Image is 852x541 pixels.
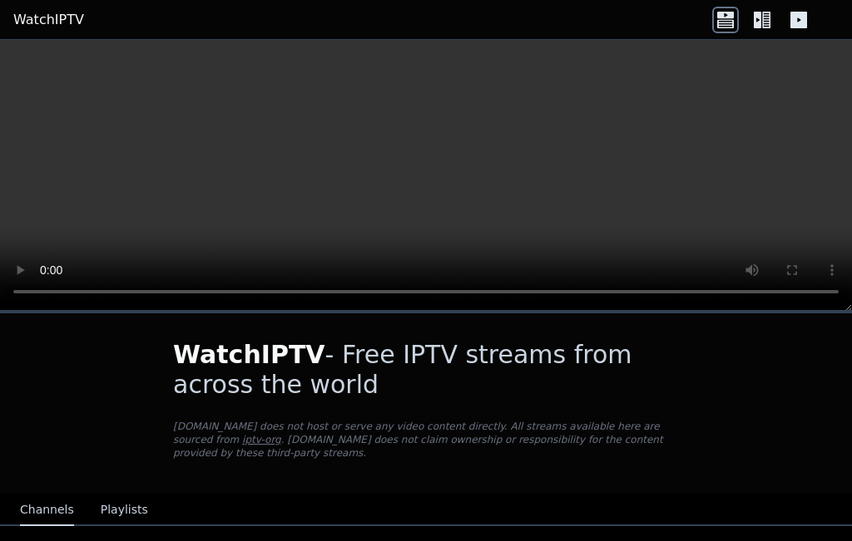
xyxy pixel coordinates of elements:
p: [DOMAIN_NAME] does not host or serve any video content directly. All streams available here are s... [173,420,679,460]
span: WatchIPTV [173,340,325,369]
a: iptv-org [242,434,281,445]
button: Channels [20,494,74,526]
button: Playlists [101,494,148,526]
h1: - Free IPTV streams from across the world [173,340,679,400]
a: WatchIPTV [13,10,84,30]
